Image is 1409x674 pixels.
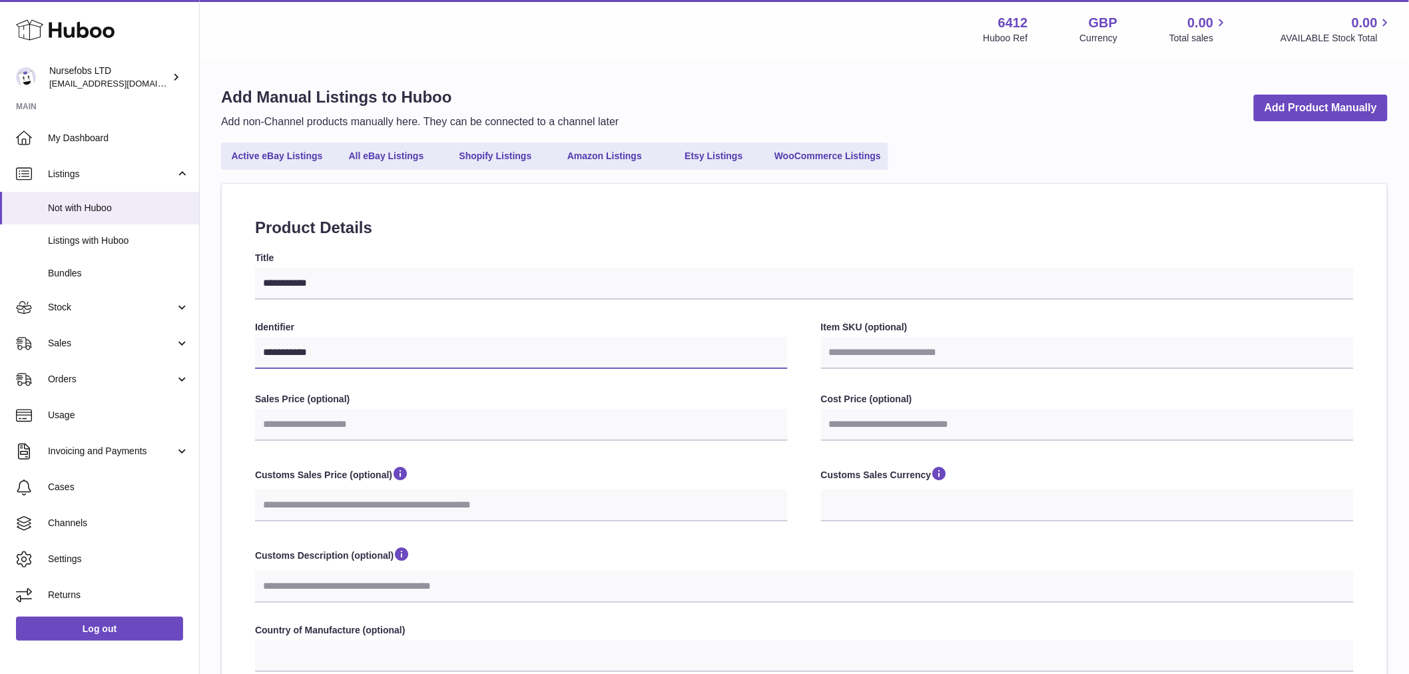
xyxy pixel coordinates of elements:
a: 0.00 AVAILABLE Stock Total [1280,14,1393,45]
span: AVAILABLE Stock Total [1280,32,1393,45]
div: Nursefobs LTD [49,65,169,90]
span: Usage [48,409,189,422]
strong: 6412 [998,14,1028,32]
p: Add non-Channel products manually here. They can be connected to a channel later [221,115,619,129]
label: Customs Sales Currency [821,465,1354,486]
span: Listings [48,168,175,180]
label: Item SKU (optional) [821,321,1354,334]
label: Cost Price (optional) [821,393,1354,406]
a: Amazon Listings [551,145,658,167]
a: WooCommerce Listings [770,145,886,167]
a: Shopify Listings [442,145,549,167]
span: Sales [48,337,175,350]
span: My Dashboard [48,132,189,145]
h2: Product Details [255,217,1354,238]
span: Not with Huboo [48,202,189,214]
span: Returns [48,589,189,601]
span: 0.00 [1352,14,1378,32]
label: Sales Price (optional) [255,393,788,406]
span: 0.00 [1188,14,1214,32]
label: Country of Manufacture (optional) [255,624,1354,637]
span: Cases [48,481,189,494]
a: All eBay Listings [333,145,439,167]
span: Bundles [48,267,189,280]
span: Total sales [1169,32,1229,45]
h1: Add Manual Listings to Huboo [221,87,619,108]
div: Huboo Ref [984,32,1028,45]
span: Stock [48,301,175,314]
a: Etsy Listings [661,145,767,167]
span: Invoicing and Payments [48,445,175,458]
a: Log out [16,617,183,641]
div: Currency [1080,32,1118,45]
label: Identifier [255,321,788,334]
a: Add Product Manually [1254,95,1388,122]
span: Settings [48,553,189,565]
span: [EMAIL_ADDRESS][DOMAIN_NAME] [49,78,196,89]
label: Title [255,252,1354,264]
span: Channels [48,517,189,529]
span: Listings with Huboo [48,234,189,247]
label: Customs Description (optional) [255,545,1354,567]
strong: GBP [1089,14,1117,32]
img: internalAdmin-6412@internal.huboo.com [16,67,36,87]
a: 0.00 Total sales [1169,14,1229,45]
a: Active eBay Listings [224,145,330,167]
span: Orders [48,373,175,386]
label: Customs Sales Price (optional) [255,465,788,486]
